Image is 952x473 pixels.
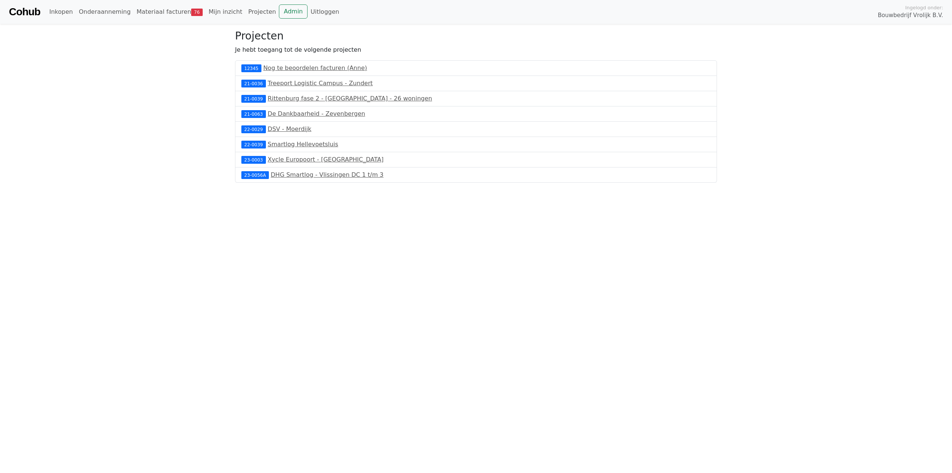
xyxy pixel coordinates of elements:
[268,95,432,102] a: Rittenburg fase 2 - [GEOGRAPHIC_DATA] - 26 woningen
[235,30,717,42] h3: Projecten
[76,4,134,19] a: Onderaanneming
[241,125,266,133] div: 22-0029
[241,80,266,87] div: 21-0036
[9,3,40,21] a: Cohub
[878,11,943,20] span: Bouwbedrijf Vrolijk B.V.
[263,64,367,71] a: Nog te beoordelen facturen (Anne)
[308,4,342,19] a: Uitloggen
[268,125,311,132] a: DSV - Moerdijk
[241,171,269,179] div: 23-0056A
[241,141,266,148] div: 22-0039
[241,110,266,118] div: 21-0063
[241,64,261,72] div: 12345
[268,156,384,163] a: Xycle Europoort - [GEOGRAPHIC_DATA]
[268,80,373,87] a: Treeport Logistic Campus - Zundert
[206,4,245,19] a: Mijn inzicht
[271,171,383,178] a: DHG Smartlog - Vlissingen DC 1 t/m 3
[134,4,206,19] a: Materiaal facturen76
[241,95,266,102] div: 21-0039
[235,45,717,54] p: Je hebt toegang tot de volgende projecten
[268,110,365,117] a: De Dankbaarheid - Zevenbergen
[245,4,279,19] a: Projecten
[905,4,943,11] span: Ingelogd onder:
[46,4,75,19] a: Inkopen
[191,9,203,16] span: 76
[241,156,266,163] div: 23-0003
[279,4,308,19] a: Admin
[268,141,338,148] a: Smartlog Hellevoetsluis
